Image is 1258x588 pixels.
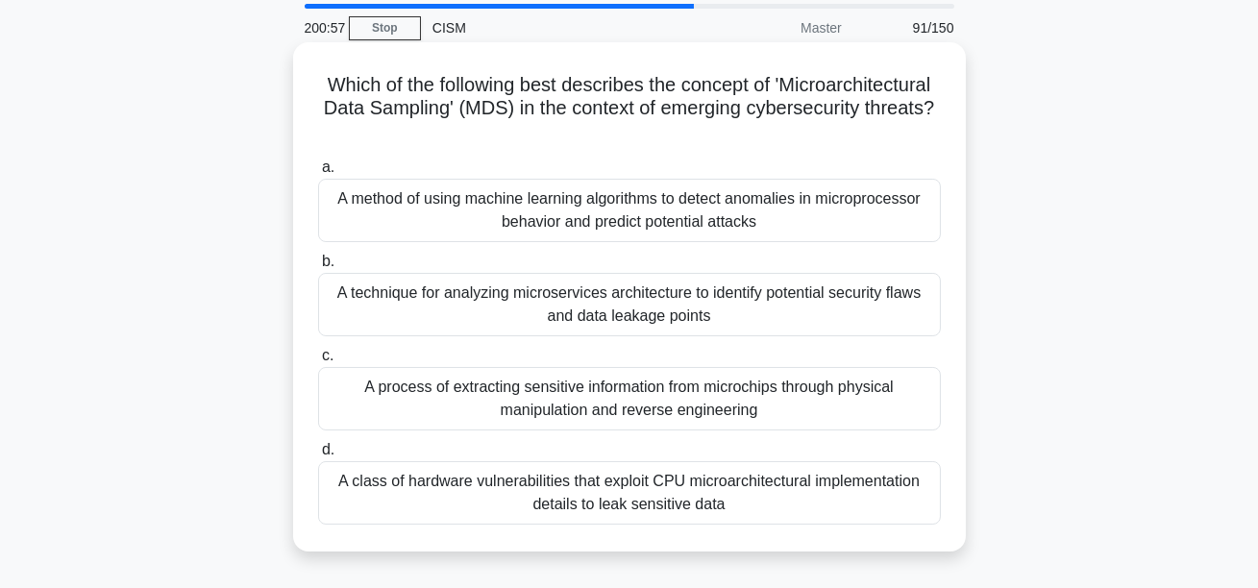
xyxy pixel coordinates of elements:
[322,253,334,269] span: b.
[421,9,685,47] div: CISM
[853,9,966,47] div: 91/150
[318,179,941,242] div: A method of using machine learning algorithms to detect anomalies in microprocessor behavior and ...
[316,73,943,144] h5: Which of the following best describes the concept of 'Microarchitectural Data Sampling' (MDS) in ...
[322,347,333,363] span: c.
[318,461,941,525] div: A class of hardware vulnerabilities that exploit CPU microarchitectural implementation details to...
[318,367,941,430] div: A process of extracting sensitive information from microchips through physical manipulation and r...
[293,9,349,47] div: 200:57
[318,273,941,336] div: A technique for analyzing microservices architecture to identify potential security flaws and dat...
[322,441,334,457] span: d.
[685,9,853,47] div: Master
[349,16,421,40] a: Stop
[322,159,334,175] span: a.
